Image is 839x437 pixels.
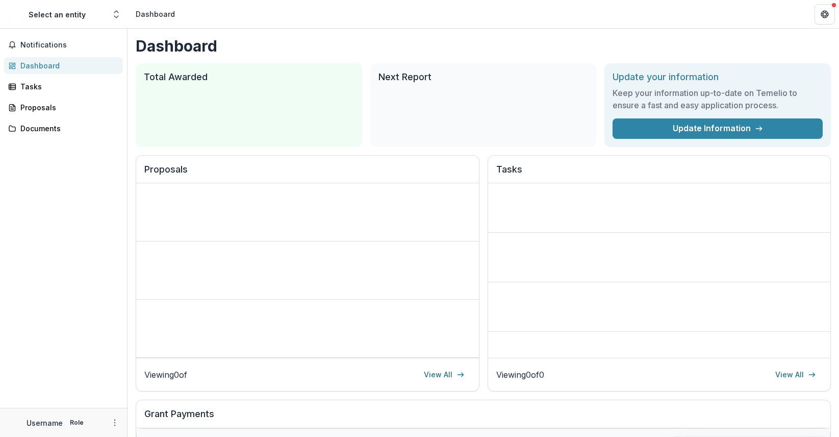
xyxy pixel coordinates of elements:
span: Notifications [20,41,119,50]
a: Tasks [4,78,123,95]
h2: Proposals [144,164,471,183]
h2: Total Awarded [144,71,354,83]
div: Tasks [20,81,115,92]
h2: Tasks [496,164,823,183]
h3: Keep your information up-to-date on Temelio to ensure a fast and easy application process. [613,87,823,111]
div: Dashboard [136,9,175,19]
a: Proposals [4,99,123,116]
a: Dashboard [4,57,123,74]
h2: Grant Payments [144,408,822,428]
p: Role [67,418,87,427]
button: Notifications [4,37,123,53]
div: Dashboard [20,60,115,71]
h1: Dashboard [136,37,831,55]
nav: breadcrumb [132,7,179,21]
p: Username [27,418,63,428]
a: View All [769,367,822,383]
a: View All [418,367,471,383]
div: Proposals [20,102,115,113]
h2: Next Report [378,71,589,83]
p: Viewing 0 of 0 [496,369,544,381]
a: Documents [4,120,123,137]
a: Update Information [613,118,823,139]
div: Select an entity [29,9,86,20]
p: Viewing 0 of [144,369,187,381]
button: Get Help [815,4,835,25]
button: More [109,417,121,429]
button: Open entity switcher [109,4,123,25]
h2: Update your information [613,71,823,83]
div: Documents [20,123,115,134]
